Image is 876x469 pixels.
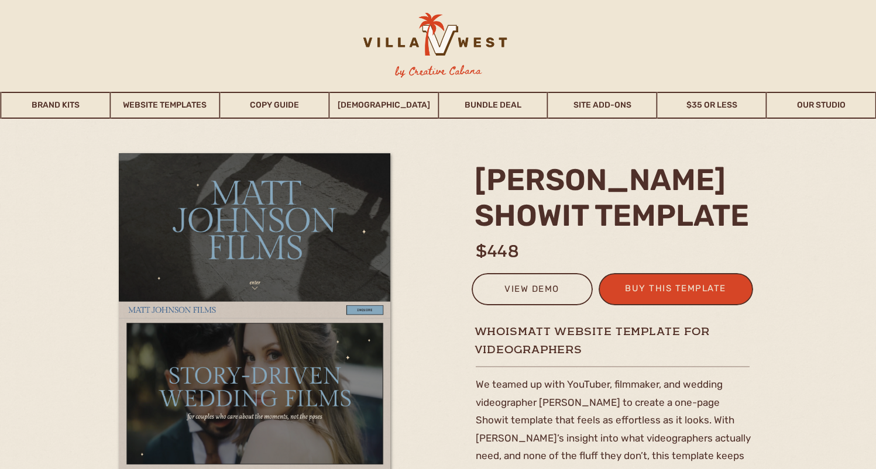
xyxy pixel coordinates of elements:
[767,92,875,119] a: Our Studio
[475,162,757,232] h2: [PERSON_NAME] Showit template
[658,92,766,119] a: $35 or Less
[476,239,571,262] h1: $448
[439,92,547,119] a: Bundle Deal
[479,281,585,301] a: view demo
[111,92,219,119] a: Website Templates
[329,92,438,119] a: [DEMOGRAPHIC_DATA]
[548,92,657,119] a: Site Add-Ons
[385,63,491,80] h3: by Creative Cabana
[475,324,796,339] h1: whoismatt website template for videographers
[220,92,328,119] a: Copy Guide
[2,92,110,119] a: Brand Kits
[619,281,733,300] a: buy this template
